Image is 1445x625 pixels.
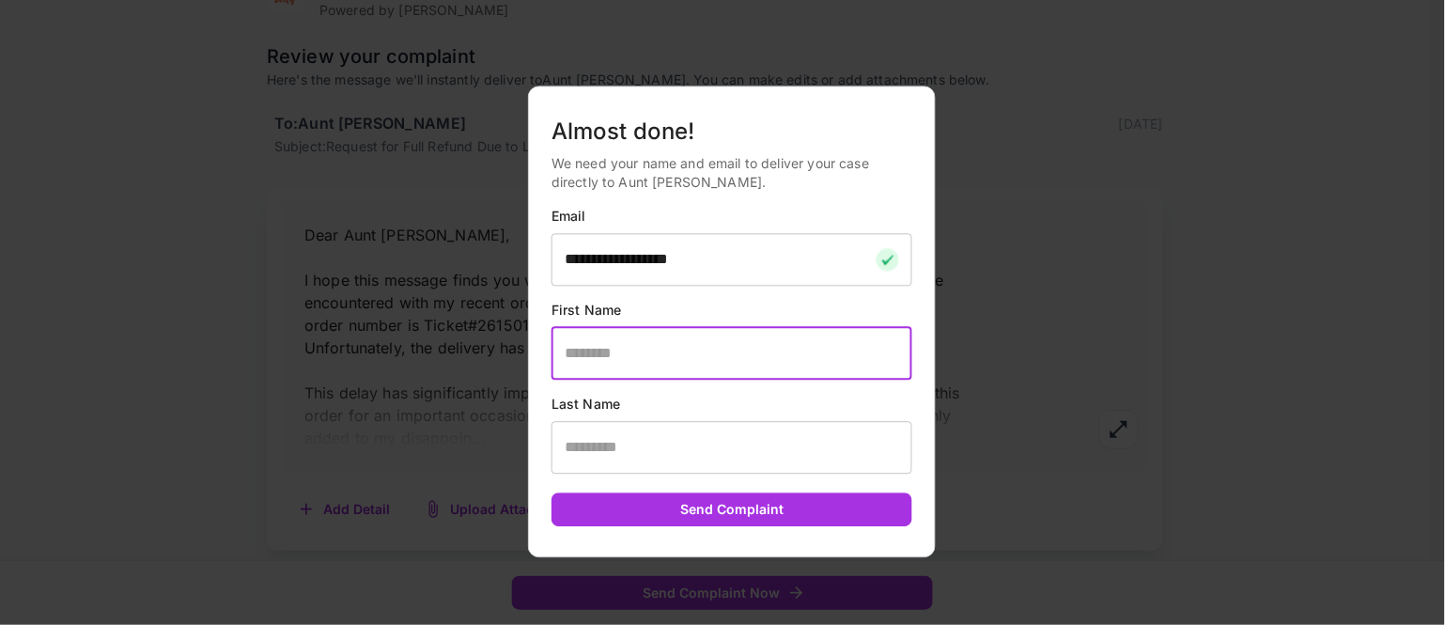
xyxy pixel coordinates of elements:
p: First Name [552,301,912,320]
p: Last Name [552,395,912,414]
img: checkmark [877,248,899,271]
h5: Almost done! [552,117,912,147]
button: Send Complaint [552,492,912,527]
p: Email [552,207,912,226]
p: We need your name and email to deliver your case directly to Aunt [PERSON_NAME]. [552,154,912,192]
